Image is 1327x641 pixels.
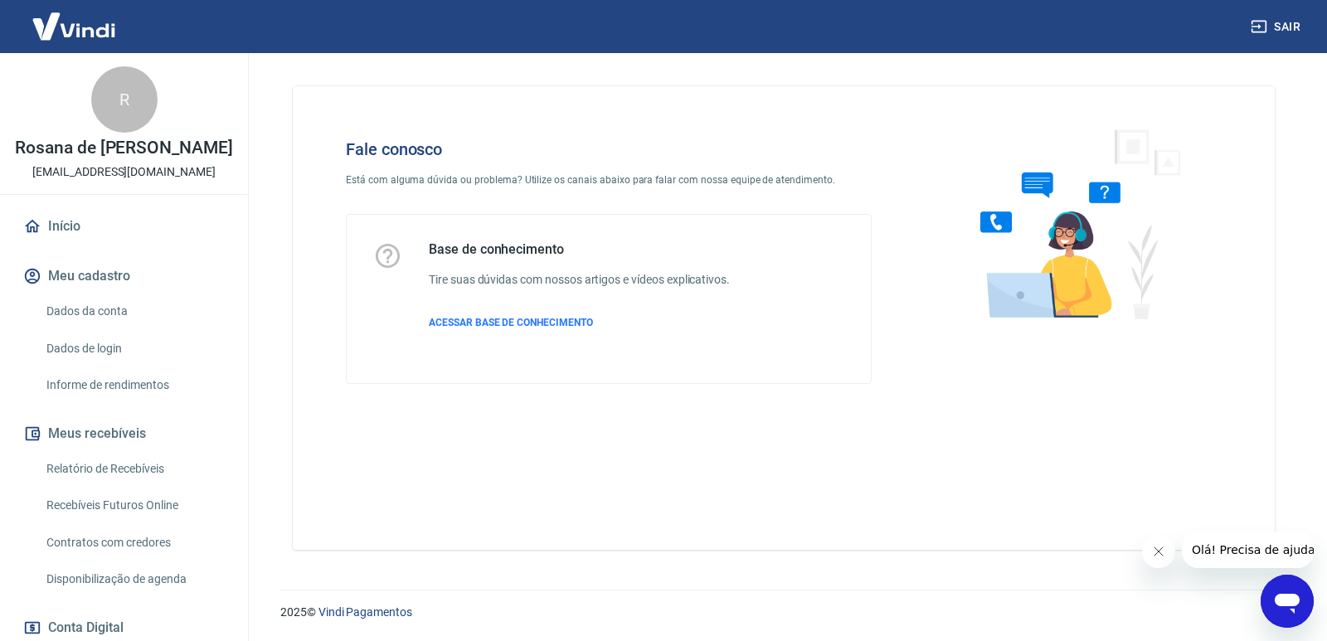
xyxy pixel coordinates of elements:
[20,1,128,51] img: Vindi
[1261,575,1314,628] iframe: Botão para abrir a janela de mensagens
[20,415,228,452] button: Meus recebíveis
[947,113,1199,334] img: Fale conosco
[40,294,228,328] a: Dados da conta
[40,526,228,560] a: Contratos com credores
[429,241,730,258] h5: Base de conhecimento
[40,332,228,366] a: Dados de login
[346,172,872,187] p: Está com alguma dúvida ou problema? Utilize os canais abaixo para falar com nossa equipe de atend...
[40,368,228,402] a: Informe de rendimentos
[1247,12,1307,42] button: Sair
[1182,532,1314,568] iframe: Mensagem da empresa
[20,208,228,245] a: Início
[10,12,139,25] span: Olá! Precisa de ajuda?
[91,66,158,133] div: R
[40,562,228,596] a: Disponibilização de agenda
[32,163,216,181] p: [EMAIL_ADDRESS][DOMAIN_NAME]
[429,317,593,328] span: ACESSAR BASE DE CONHECIMENTO
[40,452,228,486] a: Relatório de Recebíveis
[20,258,228,294] button: Meu cadastro
[280,604,1287,621] p: 2025 ©
[40,488,228,522] a: Recebíveis Futuros Online
[346,139,872,159] h4: Fale conosco
[1142,535,1175,568] iframe: Fechar mensagem
[318,605,412,619] a: Vindi Pagamentos
[15,139,233,157] p: Rosana de [PERSON_NAME]
[429,271,730,289] h6: Tire suas dúvidas com nossos artigos e vídeos explicativos.
[429,315,730,330] a: ACESSAR BASE DE CONHECIMENTO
